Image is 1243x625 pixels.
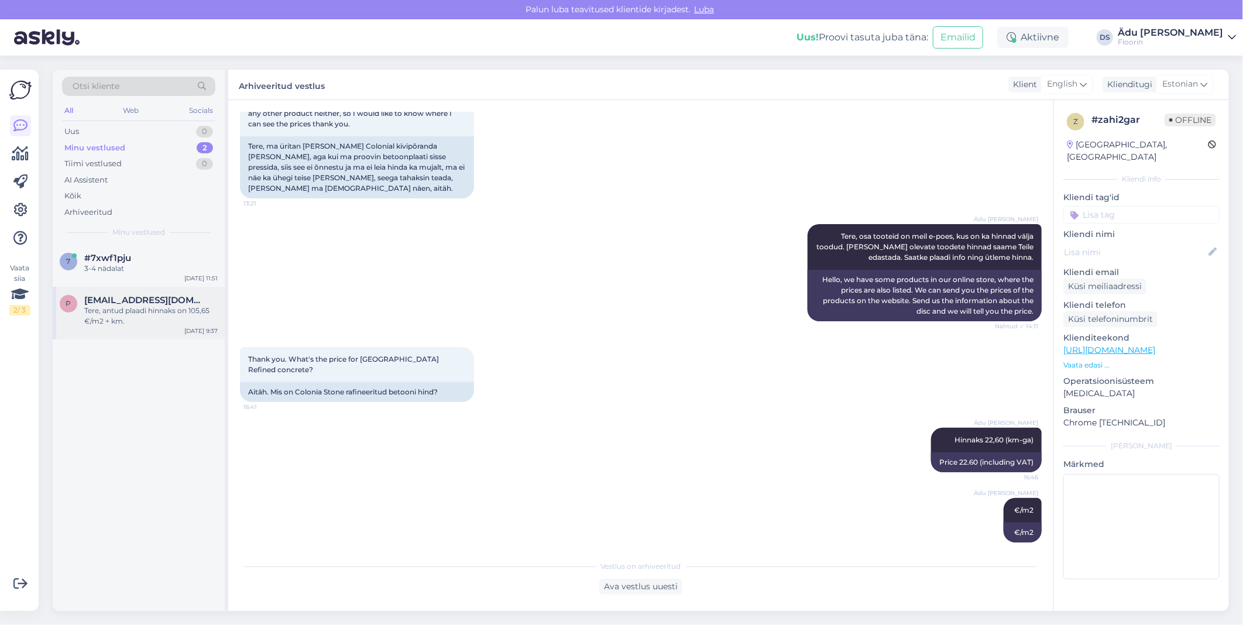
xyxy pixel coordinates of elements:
p: Märkmed [1063,458,1220,471]
div: [GEOGRAPHIC_DATA], [GEOGRAPHIC_DATA] [1067,139,1208,163]
button: Emailid [933,26,983,49]
span: Otsi kliente [73,80,119,92]
span: 7 [67,257,71,266]
div: [DATE] 11:51 [184,274,218,283]
div: 2 [197,142,213,154]
p: Chrome [TECHNICAL_ID] [1063,417,1220,429]
div: Vaata siia [9,263,30,315]
b: Uus! [796,32,819,43]
div: Küsi meiliaadressi [1063,279,1146,294]
input: Lisa tag [1063,206,1220,224]
div: 2 / 3 [9,305,30,315]
p: Brauser [1063,404,1220,417]
div: Arhiveeritud [64,207,112,218]
div: Price 22.60 (including VAT) [931,452,1042,472]
div: Ädu [PERSON_NAME] [1118,28,1223,37]
div: All [62,103,75,118]
div: 0 [196,158,213,170]
label: Arhiveeritud vestlus [239,77,325,92]
div: DS [1097,29,1113,46]
span: #7xwf1pju [84,253,131,263]
div: Uus [64,126,79,138]
div: Kliendi info [1063,174,1220,184]
div: Küsi telefoninumbrit [1063,311,1158,327]
span: Hinnaks 22,60 (km-ga) [954,435,1033,444]
p: [MEDICAL_DATA] [1063,387,1220,400]
div: # zahi2gar [1091,113,1165,127]
p: Vaata edasi ... [1063,360,1220,370]
span: Nähtud ✓ 14:11 [994,322,1038,331]
span: Ädu [PERSON_NAME] [974,489,1038,497]
div: AI Assistent [64,174,108,186]
div: Tiimi vestlused [64,158,122,170]
a: Ädu [PERSON_NAME]Floorin [1118,28,1236,47]
span: p [66,299,71,308]
div: Web [121,103,142,118]
span: 16:41 [243,403,287,411]
p: Kliendi email [1063,266,1220,279]
span: 16:46 [994,543,1038,552]
div: Minu vestlused [64,142,125,154]
p: Operatsioonisüsteem [1063,375,1220,387]
p: Klienditeekond [1063,332,1220,344]
p: Kliendi tag'id [1063,191,1220,204]
div: Klient [1008,78,1037,91]
span: z [1073,117,1078,126]
div: Aitäh. Mis on Colonia Stone rafineeritud betooni hind? [240,382,474,402]
div: Proovi tasuta juba täna: [796,30,928,44]
input: Lisa nimi [1064,246,1206,259]
div: Ava vestlus uuesti [599,579,682,595]
a: [URL][DOMAIN_NAME] [1063,345,1155,355]
span: Tere, osa tooteid on meil e-poes, kus on ka hinnad välja toodud. [PERSON_NAME] olevate toodete hi... [816,232,1035,262]
div: Klienditugi [1103,78,1152,91]
span: Thank you. What's the price for [GEOGRAPHIC_DATA] Refined concrete? [248,355,441,374]
div: Tere, ma üritan [PERSON_NAME] Colonial kivipõranda [PERSON_NAME], aga kui ma proovin betoonplaati... [240,136,474,198]
div: 3-4 nädalat [84,263,218,274]
span: €/m2 [1014,506,1033,514]
div: Floorin [1118,37,1223,47]
p: Kliendi nimi [1063,228,1220,241]
div: Aktiivne [997,27,1069,48]
div: Socials [187,103,215,118]
span: English [1047,78,1077,91]
span: 16:46 [994,473,1038,482]
span: Vestlus on arhiveeritud [601,561,681,572]
div: 0 [196,126,213,138]
div: Tere, antud plaadi hinnaks on 105,65 €/m2 + km. [84,305,218,327]
span: Ädu [PERSON_NAME] [974,215,1038,224]
span: paumarehitus@gmail.com [84,295,206,305]
span: Offline [1165,114,1216,126]
p: Kliendi telefon [1063,299,1220,311]
div: [DATE] 9:37 [184,327,218,335]
span: Luba [691,4,717,15]
div: Kõik [64,190,81,202]
div: €/m2 [1004,523,1042,542]
span: Estonian [1162,78,1198,91]
div: [PERSON_NAME] [1063,441,1220,451]
span: Ädu [PERSON_NAME] [974,418,1038,427]
div: Hello, we have some products in our online store, where the prices are also listed. We can send y... [808,270,1042,321]
span: Minu vestlused [112,227,165,238]
span: 13:21 [243,199,287,208]
img: Askly Logo [9,79,32,101]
